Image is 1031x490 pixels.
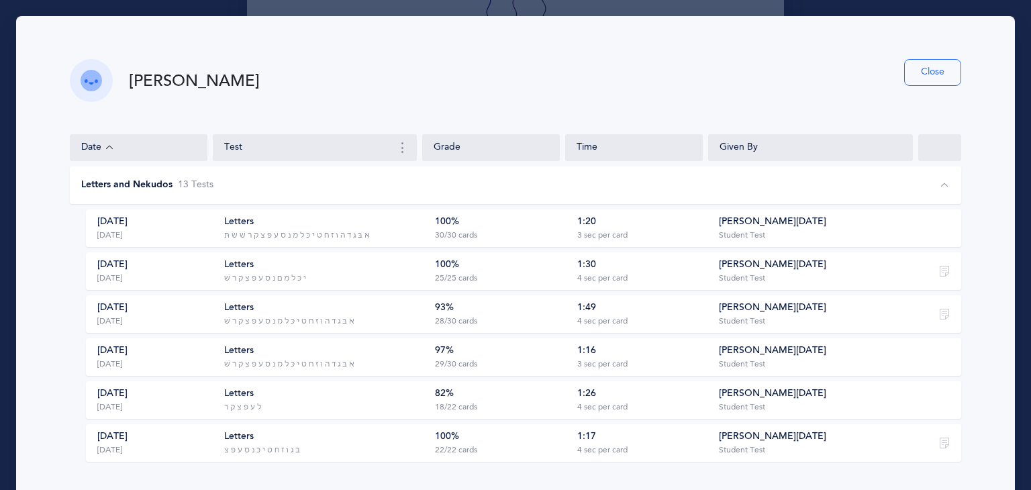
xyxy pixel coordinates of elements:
[719,387,826,401] div: [PERSON_NAME][DATE]
[129,70,260,92] div: [PERSON_NAME]
[224,258,254,272] div: Letters
[97,344,128,358] div: [DATE]
[97,215,128,229] div: [DATE]
[719,301,826,315] div: [PERSON_NAME][DATE]
[97,273,122,284] div: [DATE]
[81,179,173,192] div: Letters and Nekudos
[577,141,691,154] div: Time
[719,215,826,229] div: [PERSON_NAME][DATE]
[224,359,354,370] div: א בּ ג ד ה ו ז ח ט י כּ ל מ נ ס ע פּ צ ק ר שׁ
[97,301,128,315] div: [DATE]
[577,215,596,229] div: 1:20
[719,402,765,413] div: Student Test
[97,258,128,272] div: [DATE]
[435,215,459,229] div: 100%
[435,230,477,241] div: 30/30 cards
[97,316,122,327] div: [DATE]
[224,230,370,241] div: א בּ ג ד ה ו ז ח ט י כּ ל מ נ ס ע פּ צ ק ר שׁ שׂ תּ
[97,445,122,456] div: [DATE]
[434,141,548,154] div: Grade
[81,140,196,155] div: Date
[435,359,477,370] div: 29/30 cards
[224,316,354,327] div: א בּ ג ד ה ו ז ח ט י כּ ל מ נ ס ע פּ צ ק ר שׁ
[577,359,628,370] div: 3 sec per card
[719,273,765,284] div: Student Test
[435,387,454,401] div: 82%
[435,301,454,315] div: 93%
[719,258,826,272] div: [PERSON_NAME][DATE]
[224,430,254,444] div: Letters
[577,430,596,444] div: 1:17
[577,258,596,272] div: 1:30
[719,445,765,456] div: Student Test
[577,402,628,413] div: 4 sec per card
[719,359,765,370] div: Student Test
[719,316,765,327] div: Student Test
[435,402,477,413] div: 18/22 cards
[224,215,254,229] div: Letters
[577,230,628,241] div: 3 sec per card
[435,445,477,456] div: 22/22 cards
[97,230,122,241] div: [DATE]
[224,301,254,315] div: Letters
[577,301,596,315] div: 1:49
[435,430,459,444] div: 100%
[435,316,477,327] div: 28/30 cards
[719,344,826,358] div: [PERSON_NAME][DATE]
[577,344,596,358] div: 1:16
[97,402,122,413] div: [DATE]
[97,387,128,401] div: [DATE]
[178,179,213,192] span: 13 Test
[904,59,961,86] button: Close
[224,387,254,401] div: Letters
[224,402,261,413] div: ל ע פּ צ ק ר
[97,359,122,370] div: [DATE]
[577,273,628,284] div: 4 sec per card
[577,387,596,401] div: 1:26
[97,430,128,444] div: [DATE]
[224,140,411,156] div: Test
[719,230,765,241] div: Student Test
[209,179,213,190] span: s
[719,430,826,444] div: [PERSON_NAME][DATE]
[435,344,454,358] div: 97%
[577,316,628,327] div: 4 sec per card
[224,445,300,456] div: בּ ג ו ז ח ט י כּ נ ס ע פּ צ
[435,273,477,284] div: 25/25 cards
[224,273,306,284] div: י כּ ל מ ם נ ס ע פּ צ ק ר שׁ
[435,258,459,272] div: 100%
[720,141,901,154] div: Given By
[577,445,628,456] div: 4 sec per card
[224,344,254,358] div: Letters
